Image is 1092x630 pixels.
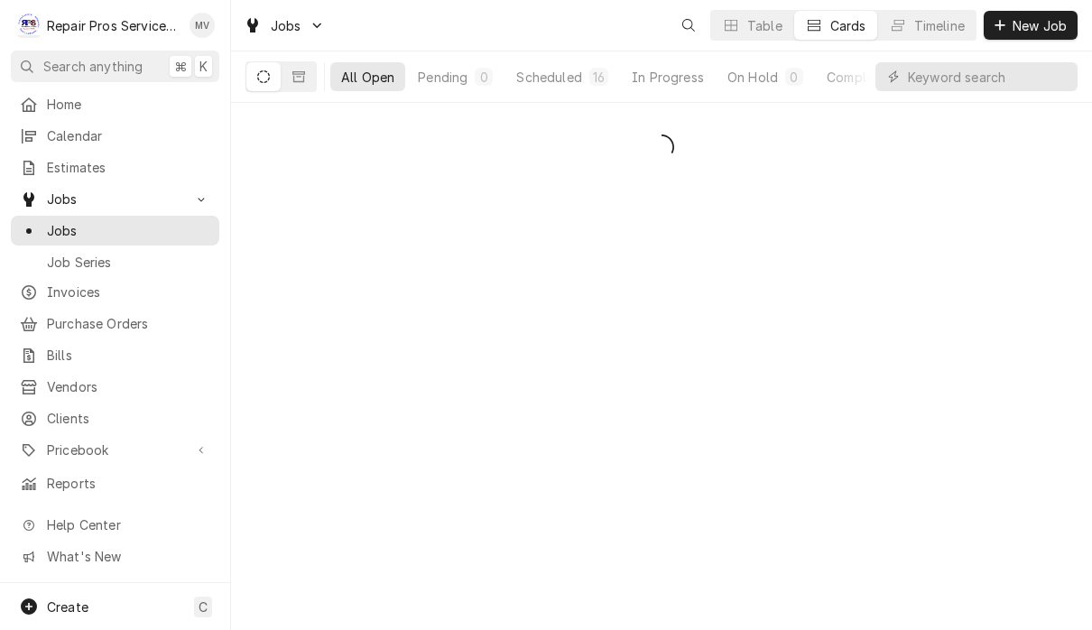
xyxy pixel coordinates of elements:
a: Go to Jobs [236,11,332,41]
span: Home [47,95,210,114]
span: What's New [47,547,208,566]
div: Cards [830,16,866,35]
span: New Job [1009,16,1070,35]
span: Pricebook [47,440,183,459]
div: R [16,13,42,38]
span: Help Center [47,515,208,534]
span: Jobs [47,190,183,208]
a: Calendar [11,121,219,151]
a: Go to Pricebook [11,435,219,465]
a: Go to What's New [11,542,219,571]
span: Clients [47,409,210,428]
a: Purchase Orders [11,309,219,338]
button: Open search [674,11,703,40]
span: Invoices [47,283,210,301]
div: Table [747,16,782,35]
span: Calendar [47,126,210,145]
span: C [199,598,208,616]
button: New Job [984,11,1078,40]
div: All Open [341,68,394,87]
span: Vendors [47,377,210,396]
div: 0 [478,68,489,87]
button: Search anything⌘K [11,51,219,82]
div: Completed [827,68,894,87]
span: Estimates [47,158,210,177]
span: Jobs [271,16,301,35]
span: Jobs [47,221,210,240]
div: MV [190,13,215,38]
a: Go to Help Center [11,510,219,540]
a: Bills [11,340,219,370]
div: Pending [418,68,467,87]
div: Repair Pros Services Inc [47,16,180,35]
span: Bills [47,346,210,365]
div: In Progress [632,68,704,87]
div: Mindy Volker's Avatar [190,13,215,38]
span: Create [47,599,88,615]
a: Home [11,89,219,119]
a: Job Series [11,247,219,277]
a: Vendors [11,372,219,402]
div: All Open Jobs List Loading [231,128,1092,166]
div: 0 [789,68,800,87]
span: ⌘ [174,57,187,76]
a: Jobs [11,216,219,246]
span: Loading... [649,128,674,166]
a: Go to Jobs [11,184,219,214]
span: Reports [47,474,210,493]
div: Timeline [914,16,965,35]
a: Reports [11,468,219,498]
span: K [199,57,208,76]
span: Job Series [47,253,210,272]
div: Scheduled [516,68,581,87]
a: Invoices [11,277,219,307]
span: Search anything [43,57,143,76]
div: On Hold [727,68,778,87]
a: Clients [11,403,219,433]
span: Purchase Orders [47,314,210,333]
div: Repair Pros Services Inc's Avatar [16,13,42,38]
a: Estimates [11,153,219,182]
div: 16 [593,68,605,87]
input: Keyword search [908,62,1069,91]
